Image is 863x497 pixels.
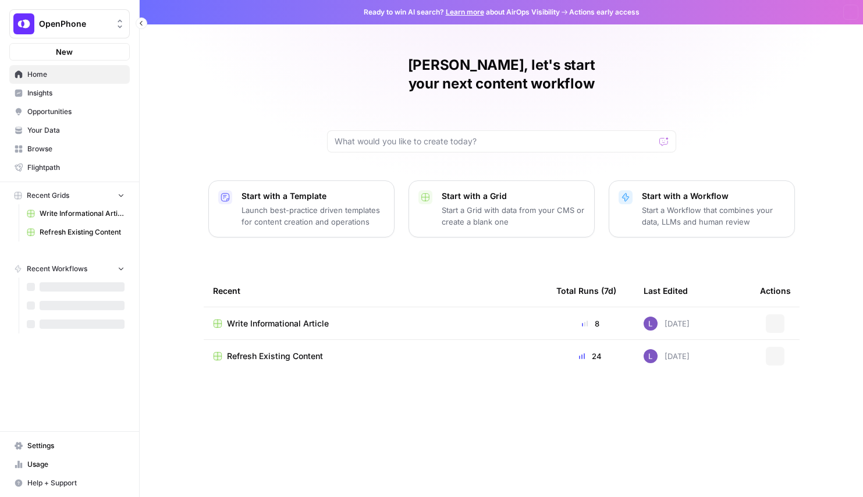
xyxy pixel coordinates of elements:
[213,318,538,329] a: Write Informational Article
[40,227,125,237] span: Refresh Existing Content
[409,180,595,237] button: Start with a GridStart a Grid with data from your CMS or create a blank one
[27,459,125,470] span: Usage
[9,455,130,474] a: Usage
[644,275,688,307] div: Last Edited
[27,441,125,451] span: Settings
[9,140,130,158] a: Browse
[227,350,323,362] span: Refresh Existing Content
[644,317,658,331] img: rn7sh892ioif0lo51687sih9ndqw
[642,190,785,202] p: Start with a Workflow
[556,350,625,362] div: 24
[9,436,130,455] a: Settings
[644,349,690,363] div: [DATE]
[335,136,655,147] input: What would you like to create today?
[9,9,130,38] button: Workspace: OpenPhone
[9,84,130,102] a: Insights
[27,106,125,117] span: Opportunities
[27,478,125,488] span: Help + Support
[27,144,125,154] span: Browse
[644,349,658,363] img: rn7sh892ioif0lo51687sih9ndqw
[609,180,795,237] button: Start with a WorkflowStart a Workflow that combines your data, LLMs and human review
[27,264,87,274] span: Recent Workflows
[40,208,125,219] span: Write Informational Article
[22,204,130,223] a: Write Informational Article
[327,56,676,93] h1: [PERSON_NAME], let's start your next content workflow
[56,46,73,58] span: New
[442,204,585,228] p: Start a Grid with data from your CMS or create a blank one
[27,88,125,98] span: Insights
[213,275,538,307] div: Recent
[213,350,538,362] a: Refresh Existing Content
[446,8,484,16] a: Learn more
[442,190,585,202] p: Start with a Grid
[39,18,109,30] span: OpenPhone
[242,204,385,228] p: Launch best-practice driven templates for content creation and operations
[9,187,130,204] button: Recent Grids
[227,318,329,329] span: Write Informational Article
[760,275,791,307] div: Actions
[9,474,130,492] button: Help + Support
[27,162,125,173] span: Flightpath
[9,158,130,177] a: Flightpath
[9,65,130,84] a: Home
[242,190,385,202] p: Start with a Template
[27,190,69,201] span: Recent Grids
[9,102,130,121] a: Opportunities
[556,318,625,329] div: 8
[9,260,130,278] button: Recent Workflows
[208,180,395,237] button: Start with a TemplateLaunch best-practice driven templates for content creation and operations
[27,125,125,136] span: Your Data
[13,13,34,34] img: OpenPhone Logo
[9,43,130,61] button: New
[569,7,640,17] span: Actions early access
[364,7,560,17] span: Ready to win AI search? about AirOps Visibility
[556,275,616,307] div: Total Runs (7d)
[27,69,125,80] span: Home
[9,121,130,140] a: Your Data
[642,204,785,228] p: Start a Workflow that combines your data, LLMs and human review
[22,223,130,242] a: Refresh Existing Content
[644,317,690,331] div: [DATE]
